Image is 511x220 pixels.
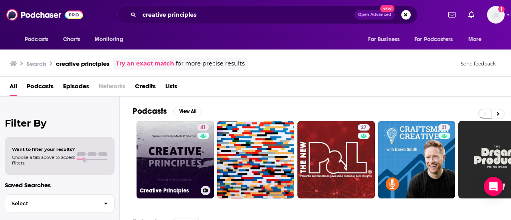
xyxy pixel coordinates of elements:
[442,124,447,132] span: 21
[27,80,53,96] a: Podcasts
[25,34,48,45] span: Podcasts
[137,121,214,198] a: 41Creative Principles
[6,7,83,22] img: Podchaser - Follow, Share and Rate Podcasts
[63,80,89,96] a: Episodes
[89,32,133,47] button: open menu
[5,117,115,129] h2: Filter By
[10,80,17,96] a: All
[358,13,391,17] span: Open Advanced
[117,6,418,24] div: Search podcasts, credits, & more...
[19,32,59,47] button: open menu
[438,124,450,131] a: 21
[63,34,80,45] span: Charts
[133,106,202,116] a: PodcastsView All
[297,121,375,198] a: 27
[378,121,456,198] a: 21
[498,6,505,12] svg: Add a profile image
[380,5,394,12] span: New
[56,60,109,67] h3: creative principles
[458,60,498,67] button: Send feedback
[135,80,156,96] a: Credits
[58,32,85,47] a: Charts
[176,59,245,68] span: for more precise results
[26,60,46,67] h3: Search
[165,80,177,96] a: Lists
[140,187,198,194] h3: Creative Principles
[445,8,459,22] a: Show notifications dropdown
[487,6,505,24] img: User Profile
[484,177,503,196] div: Open Intercom Messenger
[468,34,482,45] span: More
[368,34,400,45] span: For Business
[133,106,167,116] h2: Podcasts
[362,32,410,47] button: open menu
[99,80,125,96] span: Networks
[5,201,97,206] span: Select
[5,181,115,189] p: Saved Searches
[409,32,464,47] button: open menu
[116,59,174,68] a: Try an exact match
[12,147,75,152] span: Want to filter your results?
[361,124,366,132] span: 27
[465,8,477,22] a: Show notifications dropdown
[358,124,370,131] a: 27
[12,155,75,166] span: Choose a tab above to access filters.
[139,8,355,21] input: Search podcasts, credits, & more...
[173,107,202,116] button: View All
[95,34,123,45] span: Monitoring
[355,10,395,20] button: Open AdvancedNew
[197,124,209,131] a: 41
[5,194,115,212] button: Select
[463,32,492,47] button: open menu
[414,34,453,45] span: For Podcasters
[487,6,505,24] button: Show profile menu
[200,124,206,132] span: 41
[487,6,505,24] span: Logged in as AtriaBooks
